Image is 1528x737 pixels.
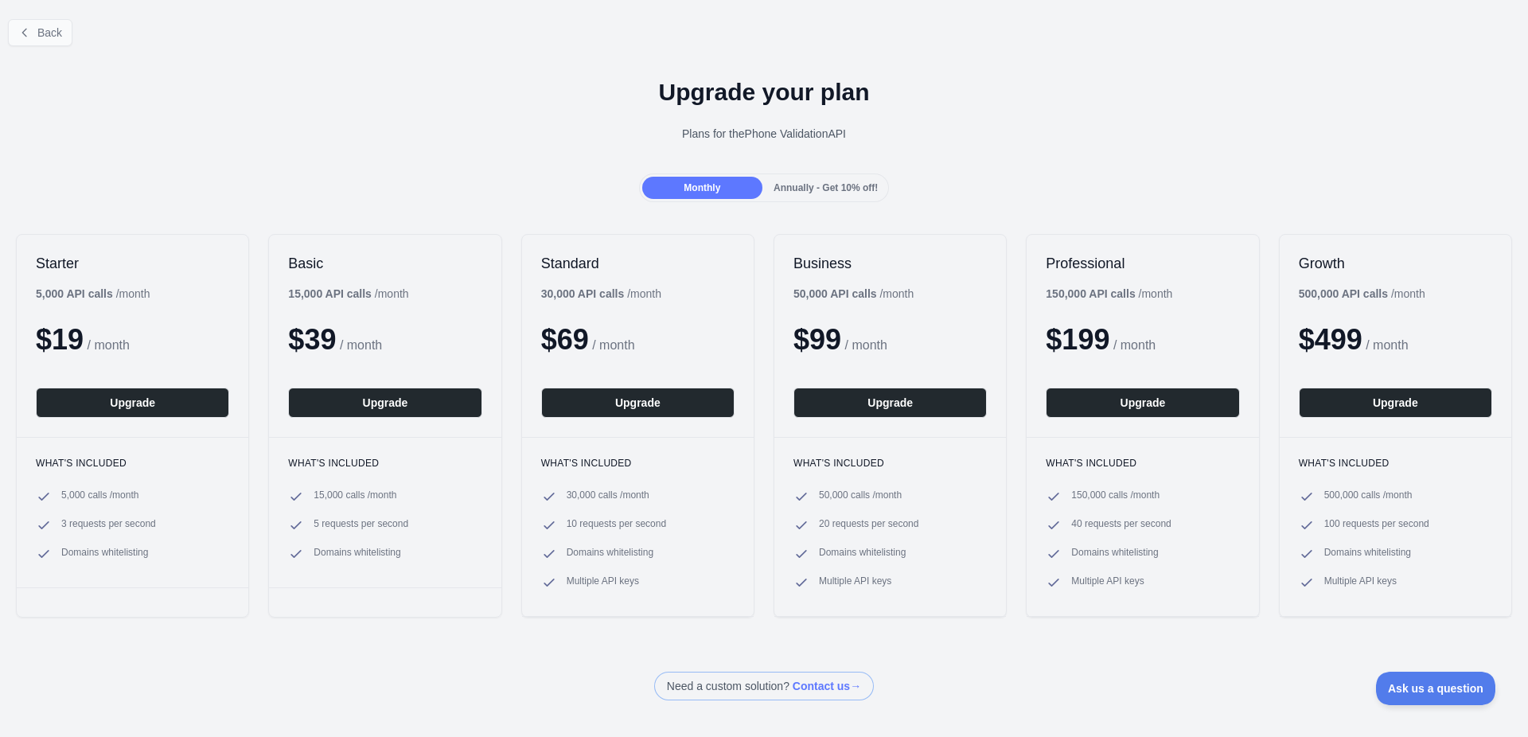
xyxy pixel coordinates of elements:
b: 30,000 API calls [541,287,625,300]
div: / month [541,286,661,302]
div: / month [793,286,914,302]
iframe: Toggle Customer Support [1376,672,1496,705]
div: / month [1046,286,1172,302]
b: 50,000 API calls [793,287,877,300]
span: $ 199 [1046,323,1109,356]
b: 150,000 API calls [1046,287,1135,300]
h2: Professional [1046,254,1239,273]
h2: Standard [541,254,735,273]
span: $ 99 [793,323,841,356]
h2: Business [793,254,987,273]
